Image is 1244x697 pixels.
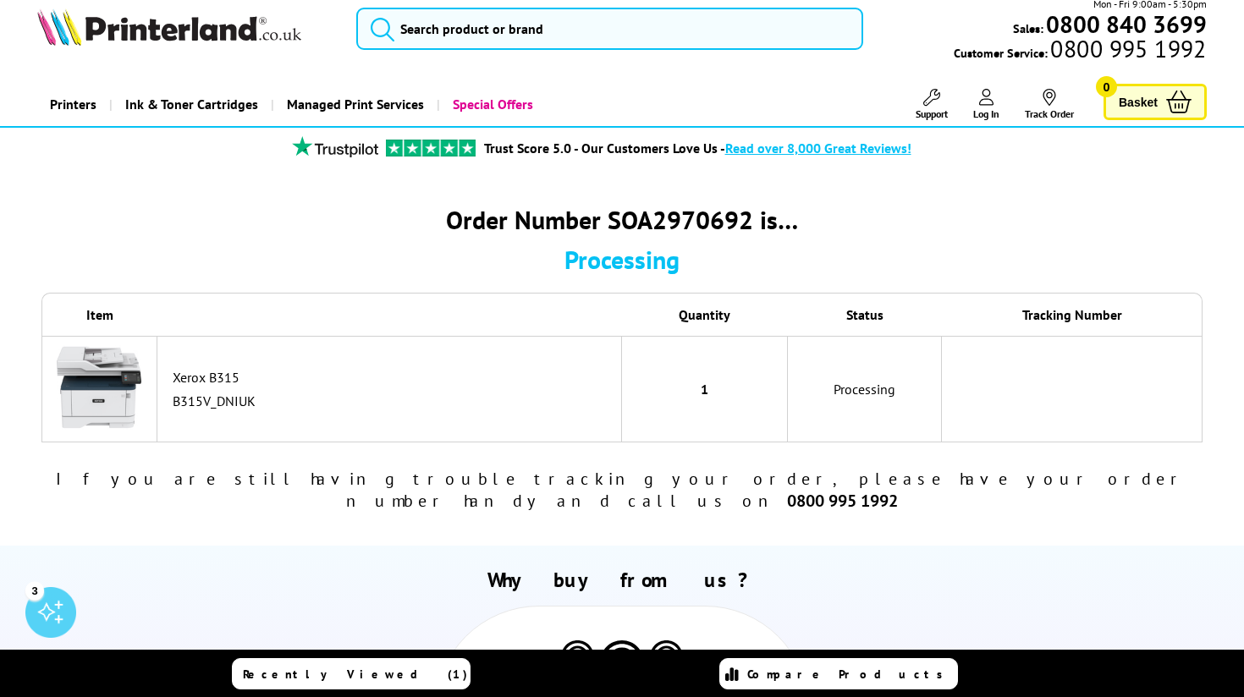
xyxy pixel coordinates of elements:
a: Trust Score 5.0 - Our Customers Love Us -Read over 8,000 Great Reviews! [484,140,911,156]
th: Status [788,293,942,336]
td: 1 [622,336,788,442]
img: Printerland Logo [37,8,301,46]
img: Xerox B315 [57,345,141,430]
a: Recently Viewed (1) [232,658,471,689]
div: 3 [25,581,44,600]
a: Ink & Toner Cartridges [109,83,271,126]
span: Recently Viewed (1) [243,667,468,682]
span: 0800 995 1992 [1048,41,1206,57]
img: Printer Experts [647,640,685,683]
div: Processing [41,243,1203,276]
a: Special Offers [437,83,546,126]
div: If you are still having trouble tracking your order, please have your order number handy and call... [41,468,1203,512]
a: Basket 0 [1104,84,1207,120]
a: 0800 840 3699 [1043,16,1207,32]
div: Order Number SOA2970692 is… [41,203,1203,236]
b: 0800 840 3699 [1046,8,1207,40]
a: Compare Products [719,658,958,689]
span: 0 [1096,76,1117,97]
th: Quantity [622,293,788,336]
input: Search product or brand [356,8,862,50]
th: Tracking Number [942,293,1203,336]
a: Track Order [1025,89,1074,120]
div: B315V_DNIUK [173,392,613,409]
img: trustpilot rating [284,136,386,157]
a: Support [916,89,948,120]
span: Basket [1119,91,1158,113]
a: Log In [973,89,999,120]
th: Item [41,293,157,336]
span: Compare Products [747,667,952,682]
div: Xerox B315 [173,369,613,386]
b: 0800 995 1992 [787,490,898,512]
a: Printerland Logo [37,8,335,49]
a: Managed Print Services [271,83,437,126]
h2: Why buy from us? [37,567,1207,593]
img: trustpilot rating [386,140,476,156]
span: Ink & Toner Cartridges [125,83,258,126]
span: Log In [973,107,999,120]
td: Processing [788,336,942,442]
span: Customer Service: [954,41,1206,61]
span: Read over 8,000 Great Reviews! [725,140,911,156]
a: Printers [37,83,109,126]
img: Printer Experts [559,640,597,683]
span: Sales: [1013,20,1043,36]
span: Support [916,107,948,120]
